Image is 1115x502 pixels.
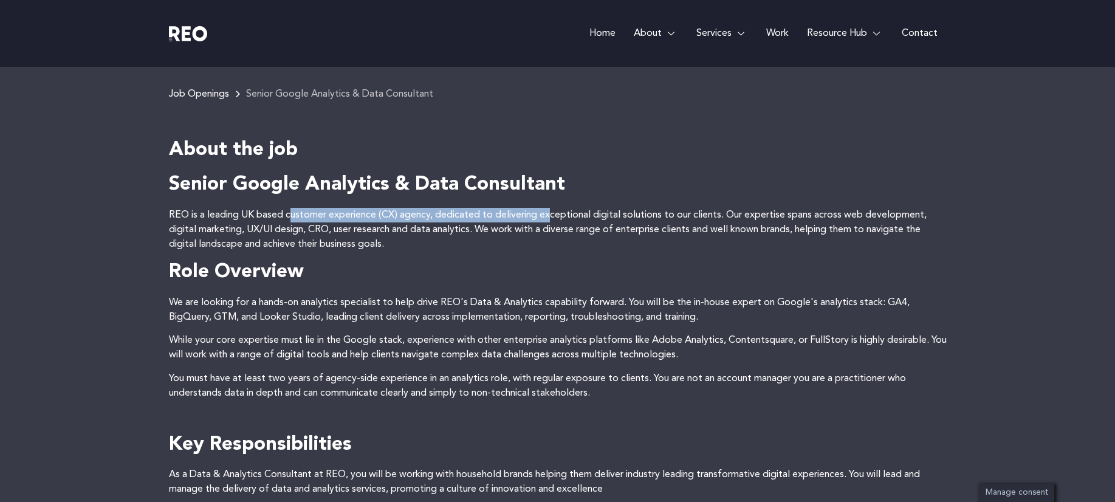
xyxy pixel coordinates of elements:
span: Senior Google Analytics & Data Consultant [246,89,433,99]
p: While your core expertise must lie in the Google stack, experience with other enterprise analytic... [169,333,947,362]
h4: About the job [169,138,947,163]
strong: Senior Google Analytics & Data Consultant [169,175,565,194]
span: Manage consent [986,489,1048,497]
p: You must have at least two years of agency-side experience in an analytics role, with regular exp... [169,371,947,401]
p: As a Data & Analytics Consultant at REO, you will be working with household brands helping them d... [169,467,947,497]
strong: Key Responsibilities [169,435,352,455]
p: REO is a leading UK based customer experience (CX) agency, dedicated to delivering exceptional di... [169,208,947,252]
p: We are looking for a hands-on analytics specialist to help drive REO's Data & Analytics capabilit... [169,295,947,325]
strong: Role Overview [169,263,304,282]
a: Job Openings [169,89,229,99]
